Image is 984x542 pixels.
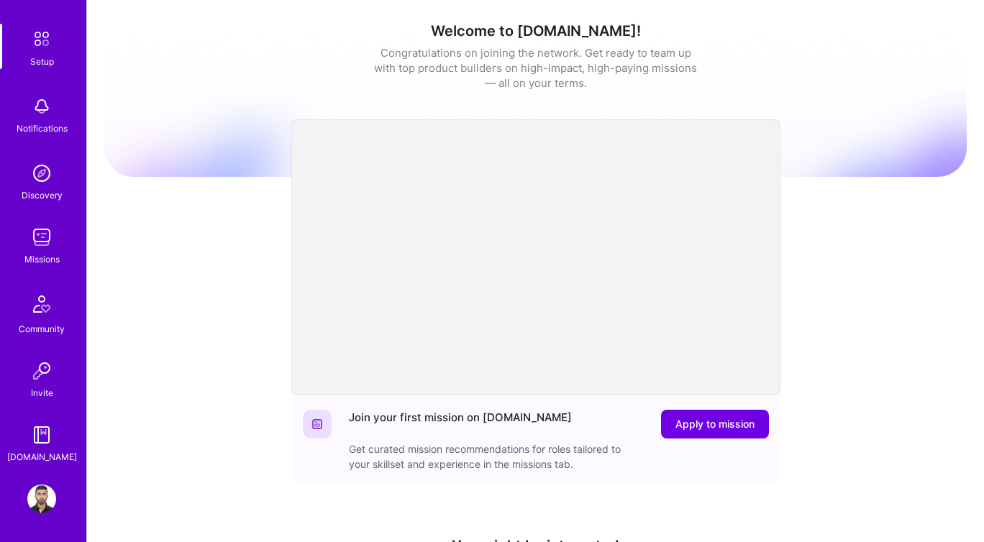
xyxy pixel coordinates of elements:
div: Congratulations on joining the network. Get ready to team up with top product builders on high-im... [374,45,698,91]
div: Invite [31,385,53,400]
iframe: video [291,119,780,395]
img: Community [24,287,59,321]
div: Notifications [17,121,68,136]
img: discovery [27,159,56,188]
div: Discovery [22,188,63,203]
img: User Avatar [27,484,56,513]
img: setup [27,24,57,54]
img: Invite [27,357,56,385]
div: Community [19,321,65,336]
div: [DOMAIN_NAME] [7,449,77,464]
img: bell [27,92,56,121]
img: teamwork [27,223,56,252]
img: guide book [27,421,56,449]
div: Missions [24,252,60,267]
h1: Welcome to [DOMAIN_NAME]! [104,22,967,40]
a: User Avatar [24,484,60,513]
div: Setup [30,54,54,69]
